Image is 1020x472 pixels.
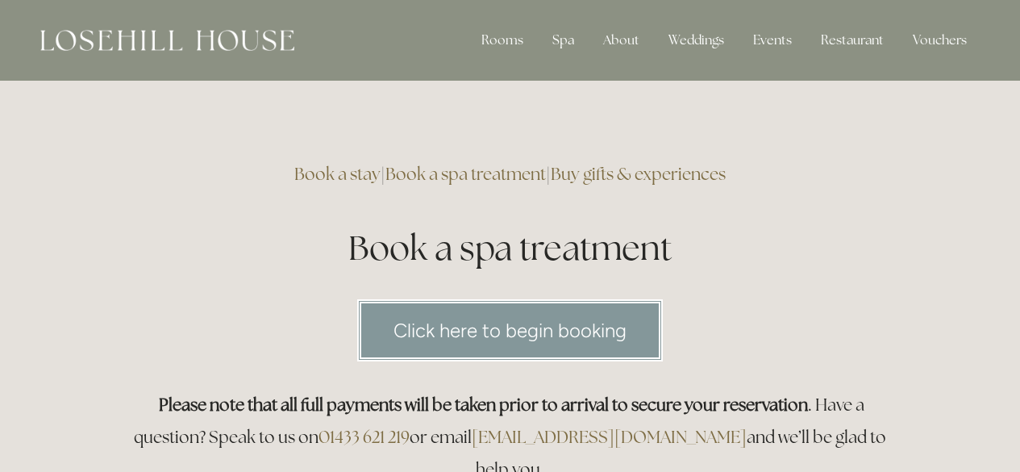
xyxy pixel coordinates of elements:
a: Vouchers [900,24,980,56]
a: Book a stay [294,163,381,185]
div: Rooms [468,24,536,56]
div: Spa [539,24,587,56]
h1: Book a spa treatment [125,224,896,272]
a: Click here to begin booking [357,299,663,361]
a: [EMAIL_ADDRESS][DOMAIN_NAME] [472,426,747,448]
div: Weddings [656,24,737,56]
img: Losehill House [40,30,294,51]
div: Restaurant [808,24,897,56]
strong: Please note that all full payments will be taken prior to arrival to secure your reservation [159,394,808,416]
a: 01433 621 219 [318,426,410,448]
div: About [590,24,652,56]
div: Events [740,24,805,56]
a: Buy gifts & experiences [551,163,726,185]
a: Book a spa treatment [385,163,546,185]
h3: | | [125,158,896,190]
